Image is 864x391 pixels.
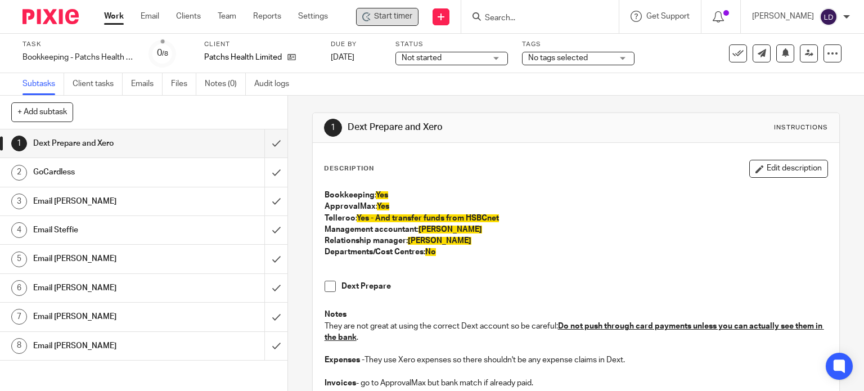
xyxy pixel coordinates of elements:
a: Files [171,73,196,95]
div: 2 [11,165,27,181]
span: Start timer [374,11,412,23]
div: 0 [157,47,168,60]
strong: Departments/Cost Centres: [325,248,436,256]
h1: Email [PERSON_NAME] [33,280,180,296]
h1: Email [PERSON_NAME] [33,250,180,267]
div: 1 [324,119,342,137]
u: Do not push through card payments unless you can actually see them in the bank [325,322,824,341]
div: Instructions [774,123,828,132]
div: Bookkeeping - Patchs Health Limited [22,52,135,63]
img: svg%3E [820,8,838,26]
h1: GoCardless [33,164,180,181]
h1: Email [PERSON_NAME] [33,338,180,354]
strong: Dext Prepare [341,282,391,290]
small: /8 [162,51,168,57]
h1: Dext Prepare and Xero [33,135,180,152]
div: 3 [11,194,27,209]
span: Yes [376,191,388,199]
strong: Telleroo: [325,214,499,222]
p: They are not great at using the correct Dext account so be careful: . [325,321,828,344]
strong: Relationship manager: [325,237,471,245]
a: Audit logs [254,73,298,95]
p: Patchs Health Limited [204,52,282,63]
div: 1 [11,136,27,151]
strong: Invoices [325,379,356,387]
strong: ApprovalMax: [325,203,389,210]
img: Pixie [22,9,79,24]
a: Notes (0) [205,73,246,95]
p: Description [324,164,374,173]
div: Patchs Health Limited - Bookkeeping - Patchs Health Limited [356,8,418,26]
span: [PERSON_NAME] [408,237,471,245]
span: Get Support [646,12,690,20]
div: 4 [11,222,27,238]
strong: Management accountant: [325,226,482,233]
span: Yes - And transfer funds from HSBCnet [357,214,499,222]
input: Search [484,14,585,24]
label: Due by [331,40,381,49]
strong: Notes [325,311,346,318]
div: 5 [11,251,27,267]
h1: Email [PERSON_NAME] [33,193,180,210]
a: Subtasks [22,73,64,95]
label: Client [204,40,317,49]
h1: Dext Prepare and Xero [348,122,600,133]
h1: Email [PERSON_NAME] [33,308,180,325]
span: No [425,248,436,256]
span: Yes [377,203,389,210]
strong: Bookkeeping: [325,191,388,199]
a: Settings [298,11,328,22]
label: Status [395,40,508,49]
strong: Expenses - [325,356,364,364]
h1: Email Steffie [33,222,180,239]
a: Email [141,11,159,22]
label: Tags [522,40,634,49]
a: Client tasks [73,73,123,95]
span: No tags selected [528,54,588,62]
span: [PERSON_NAME] [418,226,482,233]
div: 7 [11,309,27,325]
a: Reports [253,11,281,22]
p: They use Xero expenses so there shouldn't be any expense claims in Dext. [325,354,828,366]
p: - go to ApprovalMax but bank match if already paid. [325,377,828,389]
a: Clients [176,11,201,22]
div: 8 [11,338,27,354]
button: Edit description [749,160,828,178]
a: Team [218,11,236,22]
span: Not started [402,54,442,62]
p: [PERSON_NAME] [752,11,814,22]
button: + Add subtask [11,102,73,122]
a: Work [104,11,124,22]
div: 6 [11,280,27,296]
a: Emails [131,73,163,95]
span: [DATE] [331,53,354,61]
label: Task [22,40,135,49]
